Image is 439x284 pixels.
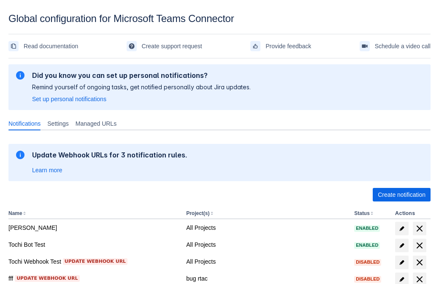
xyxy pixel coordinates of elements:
span: Create notification [378,188,425,201]
span: edit [398,276,405,283]
span: Managed URLs [76,119,117,128]
span: Update webhook URL [65,258,126,265]
div: Tochi Webhook Test [8,257,179,266]
div: [PERSON_NAME] [8,223,179,232]
span: edit [398,259,405,266]
div: Global configuration for Microsoft Teams Connector [8,13,431,25]
span: Update webhook URL [16,275,78,282]
div: bug rtac [186,274,347,283]
span: Read documentation [24,39,78,53]
div: fff [8,274,179,283]
div: Tochi Bot Test [8,240,179,249]
span: information [15,70,25,80]
span: videoCall [361,43,368,50]
span: documentation [10,43,17,50]
span: Enabled [354,226,380,231]
span: Notifications [8,119,41,128]
span: Settings [47,119,69,128]
span: edit [398,225,405,232]
span: information [15,150,25,160]
span: feedback [252,43,259,50]
div: All Projects [186,257,347,266]
div: All Projects [186,240,347,249]
h2: Did you know you can set up personal notifications? [32,71,251,80]
h2: Update Webhook URLs for 3 notification rules. [32,151,187,159]
span: support [128,43,135,50]
a: Read documentation [8,39,78,53]
span: Schedule a video call [375,39,431,53]
button: Create notification [373,188,431,201]
a: Learn more [32,166,62,174]
a: Set up personal notifications [32,95,106,103]
span: Disabled [354,260,381,265]
button: Status [354,210,370,216]
span: delete [415,257,425,267]
span: Enabled [354,243,380,248]
th: Actions [392,208,431,219]
a: Provide feedback [250,39,311,53]
span: delete [415,240,425,251]
a: Create support request [127,39,202,53]
span: Create support request [142,39,202,53]
span: Disabled [354,277,381,281]
button: Project(s) [186,210,209,216]
button: Name [8,210,22,216]
a: Schedule a video call [360,39,431,53]
div: All Projects [186,223,347,232]
span: delete [415,223,425,234]
span: Provide feedback [266,39,311,53]
p: Remind yourself of ongoing tasks, get notified personally about Jira updates. [32,83,251,91]
span: edit [398,242,405,249]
